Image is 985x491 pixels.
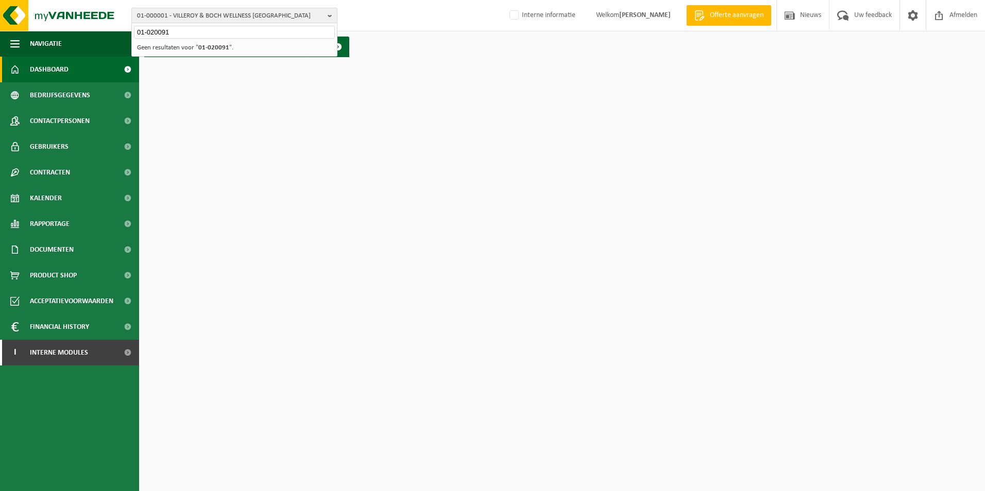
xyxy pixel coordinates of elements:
span: Acceptatievoorwaarden [30,288,113,314]
button: 01-000001 - VILLEROY & BOCH WELLNESS [GEOGRAPHIC_DATA] [131,8,337,23]
span: Dashboard [30,57,69,82]
span: I [10,340,20,365]
span: Interne modules [30,340,88,365]
span: Product Shop [30,262,77,288]
span: Rapportage [30,211,70,237]
strong: [PERSON_NAME] [619,11,671,19]
input: Zoeken naar gekoppelde vestigingen [134,26,335,39]
label: Interne informatie [507,8,575,23]
span: Contracten [30,160,70,185]
span: Offerte aanvragen [707,10,766,21]
span: Gebruikers [30,134,69,160]
span: Navigatie [30,31,62,57]
li: Geen resultaten voor " ". [134,41,335,54]
a: Offerte aanvragen [686,5,771,26]
span: Kalender [30,185,62,211]
span: Bedrijfsgegevens [30,82,90,108]
strong: 01-020091 [198,44,229,51]
span: Contactpersonen [30,108,90,134]
span: 01-000001 - VILLEROY & BOCH WELLNESS [GEOGRAPHIC_DATA] [137,8,324,24]
span: Documenten [30,237,74,262]
span: Financial History [30,314,89,340]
